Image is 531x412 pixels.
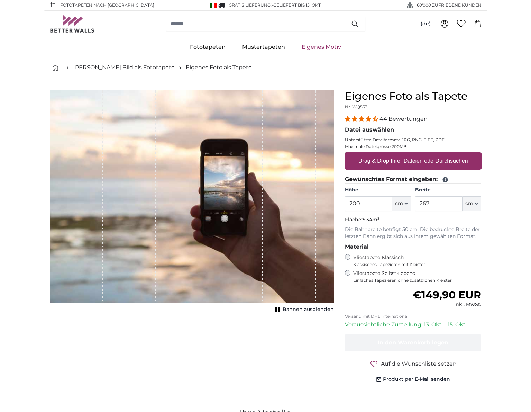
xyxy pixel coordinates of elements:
a: Eigenes Motiv [293,38,349,56]
span: In den Warenkorb legen [378,339,448,346]
p: Maximale Dateigrösse 200MB. [345,144,482,150]
a: Eigenes Foto als Tapete [186,63,252,72]
button: (de) [415,18,436,30]
label: Vliestapete Selbstklebend [353,270,482,283]
span: Nr. WQ553 [345,104,367,109]
span: cm [395,200,403,207]
span: 4.34 stars [345,116,379,122]
span: Geliefert bis 15. Okt. [273,2,322,8]
span: €149,90 EUR [413,288,481,301]
span: 44 Bewertungen [379,116,428,122]
span: Einfaches Tapezieren ohne zusätzlichen Kleister [353,278,482,283]
p: Versand mit DHL International [345,314,482,319]
span: Bahnen ausblenden [283,306,334,313]
button: In den Warenkorb legen [345,334,482,351]
img: Italien [210,3,217,8]
legend: Gewünschtes Format eingeben: [345,175,482,184]
span: 5.34m² [363,216,379,223]
span: GRATIS Lieferung! [229,2,272,8]
h1: Eigenes Foto als Tapete [345,90,482,102]
span: - [272,2,322,8]
div: inkl. MwSt. [413,301,481,308]
label: Vliestapete Klassisch [353,254,476,267]
span: Fototapeten nach [GEOGRAPHIC_DATA] [60,2,154,8]
p: Unterstützte Dateiformate JPG, PNG, TIFF, PDF. [345,137,482,143]
a: Fototapeten [182,38,234,56]
nav: breadcrumbs [50,56,482,79]
legend: Datei auswählen [345,126,482,134]
label: Höhe [345,187,411,194]
p: Fläche: [345,216,482,223]
button: Bahnen ausblenden [273,305,334,314]
p: Voraussichtliche Zustellung: 13. Okt. - 15. Okt. [345,321,482,329]
span: Auf die Wunschliste setzen [381,360,457,368]
a: Mustertapeten [234,38,293,56]
button: cm [392,196,411,211]
p: Die Bahnbreite beträgt 50 cm. Die bedruckte Breite der letzten Bahn ergibt sich aus Ihrem gewählt... [345,226,482,240]
img: Betterwalls [50,15,95,33]
span: cm [465,200,473,207]
a: [PERSON_NAME] Bild als Fototapete [73,63,175,72]
button: Auf die Wunschliste setzen [345,359,482,368]
button: Produkt per E-Mail senden [345,374,482,385]
legend: Material [345,243,482,251]
span: 60'000 ZUFRIEDENE KUNDEN [417,2,482,8]
label: Breite [415,187,481,194]
span: Klassisches Tapezieren mit Kleister [353,262,476,267]
div: 1 of 1 [50,90,334,314]
button: cm [463,196,481,211]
